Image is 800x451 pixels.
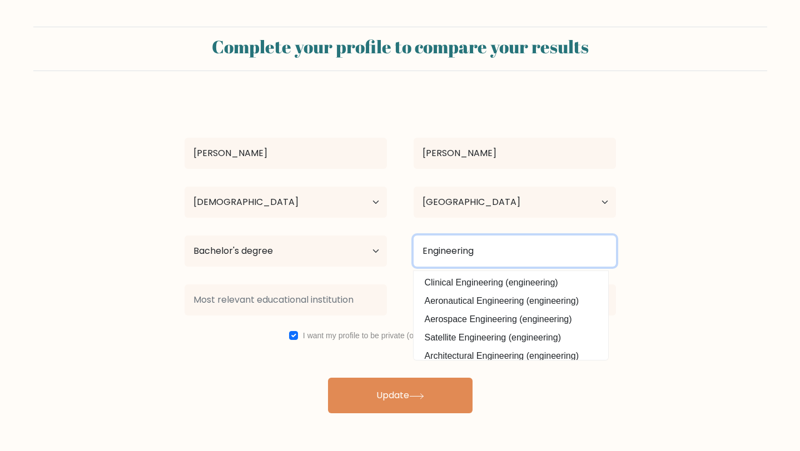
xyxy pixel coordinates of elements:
option: Satellite Engineering (engineering) [416,329,605,347]
button: Update [328,378,473,413]
option: Aeronautical Engineering (engineering) [416,292,605,310]
input: Last name [414,138,616,169]
label: I want my profile to be private (only you will see your results) [303,331,511,340]
input: What did you study? [414,235,616,267]
option: Clinical Engineering (engineering) [416,274,605,292]
option: Architectural Engineering (engineering) [416,347,605,365]
h2: Complete your profile to compare your results [40,36,761,57]
input: Most relevant educational institution [185,284,387,315]
option: Aerospace Engineering (engineering) [416,310,605,328]
input: First name [185,138,387,169]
